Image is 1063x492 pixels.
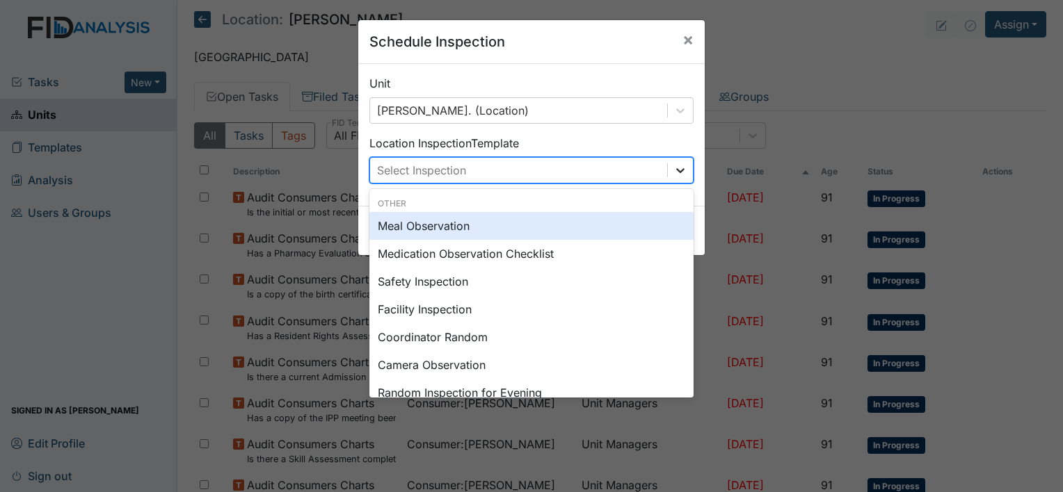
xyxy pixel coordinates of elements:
h5: Schedule Inspection [369,31,505,52]
label: Unit [369,75,390,92]
div: Random Inspection for Evening [369,379,694,407]
div: Select Inspection [377,162,466,179]
div: Meal Observation [369,212,694,240]
label: Location Inspection Template [369,135,519,151]
div: Camera Observation [369,351,694,379]
div: Facility Inspection [369,295,694,323]
div: Medication Observation Checklist [369,240,694,268]
span: × [682,29,694,49]
div: Coordinator Random [369,323,694,351]
div: Other [369,197,694,210]
button: Close [671,20,705,59]
div: [PERSON_NAME]. (Location) [377,102,529,119]
div: Safety Inspection [369,268,694,295]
